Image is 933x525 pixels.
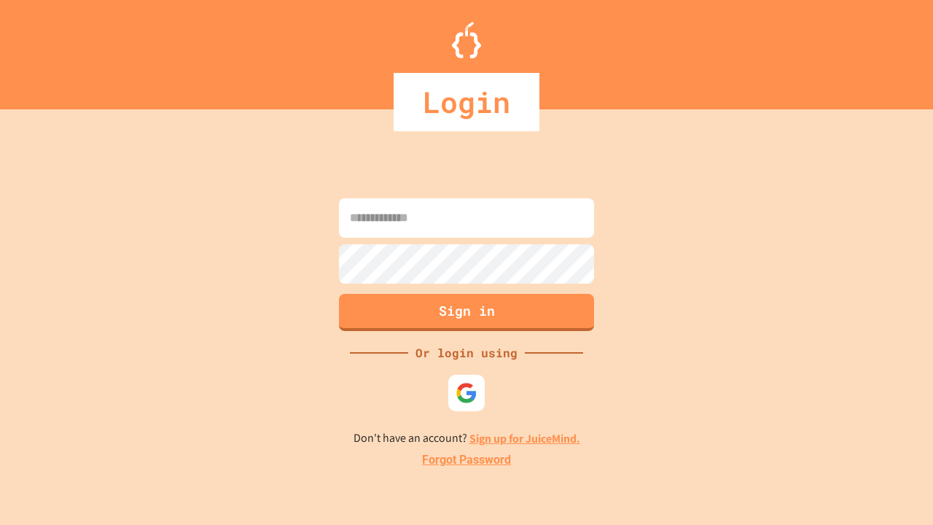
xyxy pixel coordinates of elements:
[452,22,481,58] img: Logo.svg
[422,451,511,469] a: Forgot Password
[394,73,539,131] div: Login
[354,429,580,448] p: Don't have an account?
[872,467,918,510] iframe: chat widget
[339,294,594,331] button: Sign in
[456,382,477,404] img: google-icon.svg
[812,403,918,465] iframe: chat widget
[469,431,580,446] a: Sign up for JuiceMind.
[408,344,525,362] div: Or login using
